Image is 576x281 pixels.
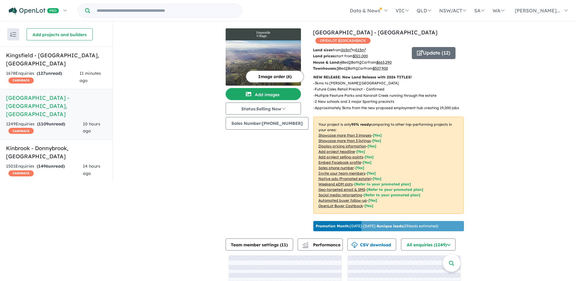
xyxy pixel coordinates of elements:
span: [Yes] [373,176,381,181]
u: Add project selling-points [318,155,363,159]
u: Geo-targeted email & SMS [318,187,365,192]
span: CASHBACK [8,77,34,84]
div: 1678 Enquir ies [6,70,80,84]
h5: [GEOGRAPHIC_DATA] - [GEOGRAPHIC_DATA] , [GEOGRAPHIC_DATA] [6,94,107,118]
p: - 2 New schools and 2 major Sporting precincts [313,99,464,105]
span: 10 hours ago [83,121,100,134]
p: Bed Bath Car from [313,65,407,71]
span: [ Yes ] [355,166,364,170]
p: - Approximately 3kms from the new proposed employment hub creating 19,000 jobs [313,105,464,111]
b: Townhouses: [313,66,337,71]
span: [ Yes ] [365,155,374,159]
b: 8 unique leads [377,224,403,228]
span: [Refer to your promoted plan] [364,193,420,197]
b: House & Land: [313,60,340,65]
img: Deanside Village - Deanside Logo [228,31,299,38]
p: [DATE] - [DATE] - ( 25 leads estimated) [316,223,438,229]
sup: 2 [350,47,352,51]
span: CASHBACK [8,170,34,176]
u: $ 321,000 [353,54,368,58]
span: to [352,48,366,52]
button: Team member settings (11) [226,238,293,251]
u: OpenLot Buyer Cashback [318,204,363,208]
u: 3 [337,66,339,71]
u: Showcase more than 3 listings [318,138,371,143]
a: Deanside Village - Deanside LogoDeanside Village - Deanside [226,28,301,86]
u: 513 m [355,48,366,52]
input: Try estate name, suburb, builder or developer [91,4,241,17]
u: 1 [356,66,358,71]
p: from [313,47,407,53]
a: [GEOGRAPHIC_DATA] - [GEOGRAPHIC_DATA] [313,29,437,36]
button: Add projects and builders [27,28,93,40]
h5: Kingsfield - [GEOGRAPHIC_DATA] , [GEOGRAPHIC_DATA] [6,51,107,68]
b: Land prices [313,54,335,58]
u: Social media retargeting [318,193,362,197]
p: - Multiple Feature Parks and Kororoit Creek running through the estate [313,93,464,99]
button: Status:Selling Now [226,103,301,115]
h5: Kinbrook - Donnybrook , [GEOGRAPHIC_DATA] [6,144,107,160]
p: Bed Bath Car from [313,59,407,65]
u: $ 507,900 [373,66,388,71]
img: bar-chart.svg [302,244,308,248]
span: 14 hours ago [83,163,100,176]
u: Showcase more than 3 images [318,133,371,137]
u: Display pricing information [318,144,366,148]
span: Performance [303,242,340,248]
span: 1109 [39,121,49,127]
b: 95 % ready [351,122,371,127]
img: Deanside Village - Deanside [226,40,301,86]
p: start from [313,53,407,59]
u: 2 [346,66,348,71]
div: 1249 Enquir ies [6,121,83,135]
sup: 2 [365,47,366,51]
button: All enquiries (1249) [401,238,455,251]
b: Promotion Month: [316,224,350,228]
u: $ 663,290 [376,60,392,65]
span: CASHBACK [8,128,34,134]
u: Add project headline [318,149,355,154]
strong: ( unread) [37,71,62,76]
u: Automated buyer follow-up [318,198,367,203]
span: [ Yes ] [356,149,365,154]
u: Weekend eDM slots [318,182,353,186]
button: Performance [298,238,343,251]
u: 263 m [341,48,352,52]
img: line-chart.svg [302,242,308,245]
span: [Yes] [365,204,373,208]
u: 2 [359,60,362,65]
button: Add images [226,88,301,100]
img: sort.svg [10,32,16,37]
button: Image order (6) [246,71,304,83]
strong: ( unread) [37,121,65,127]
u: Invite your team members [318,171,365,175]
button: Sales Number:[PHONE_NUMBER] [226,117,308,130]
u: 4 [340,60,342,65]
button: CSV download [347,238,396,251]
p: Your project is only comparing to other top-performing projects in your area: - - - - - - - - - -... [313,117,464,214]
img: Openlot PRO Logo White [9,7,59,15]
u: Sales phone number [318,166,354,170]
span: 1496 [38,163,48,169]
b: Land sizes [313,48,333,52]
span: [Refer to your promoted plan] [367,187,423,192]
span: OPENLOT $ 200 CASHBACK [315,38,371,44]
span: [ Yes ] [363,160,371,165]
span: 11 minutes ago [80,71,101,83]
span: 11 [281,242,286,248]
div: 1501 Enquir ies [6,163,83,177]
p: - Future Coles Retail Precinct - Confirmed [313,86,464,92]
span: [ Yes ] [372,138,381,143]
strong: ( unread) [37,163,65,169]
span: 127 [38,71,45,76]
img: download icon [352,242,358,248]
button: Update (12) [412,47,455,59]
span: [Refer to your promoted plan] [354,182,411,186]
span: [ Yes ] [368,144,376,148]
u: Embed Facebook profile [318,160,361,165]
span: [ Yes ] [373,133,382,137]
span: [ Yes ] [367,171,376,175]
u: Native ads (Promoted estate) [318,176,371,181]
u: 2 [349,60,351,65]
span: [Yes] [368,198,377,203]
